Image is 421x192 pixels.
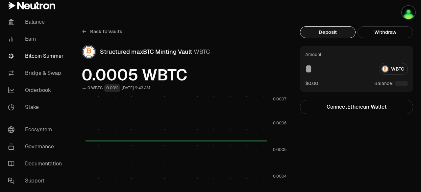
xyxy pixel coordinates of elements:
[374,80,393,87] span: Balance:
[3,13,71,31] a: Balance
[358,26,413,38] button: Withdraw
[273,174,286,179] tspan: 0.0004
[87,84,103,92] div: 0 WBTC
[3,155,71,172] a: Documentation
[273,96,286,102] tspan: 0.0007
[305,80,318,87] button: $0.00
[82,26,122,37] a: Back to Vaults
[402,6,415,19] img: Dannyarch
[104,84,120,92] div: 0.00%
[3,65,71,82] a: Bridge & Swap
[100,48,192,55] span: Structured maxBTC Minting Vault
[3,48,71,65] a: Bitcoin Summer
[273,147,287,152] tspan: 0.0005
[3,121,71,138] a: Ecosystem
[3,31,71,48] a: Earn
[122,84,150,92] div: [DATE] 9:43 AM
[3,99,71,116] a: Stake
[300,26,356,38] button: Deposit
[305,51,321,58] div: Amount
[3,82,71,99] a: Orderbook
[194,48,210,55] span: WBTC
[90,28,122,35] span: Back to Vaults
[3,172,71,189] a: Support
[82,45,95,58] img: WBTC Logo
[273,120,286,126] tspan: 0.0006
[300,100,413,114] button: ConnectEthereumWallet
[3,138,71,155] a: Governance
[82,67,287,83] span: 0.0005 WBTC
